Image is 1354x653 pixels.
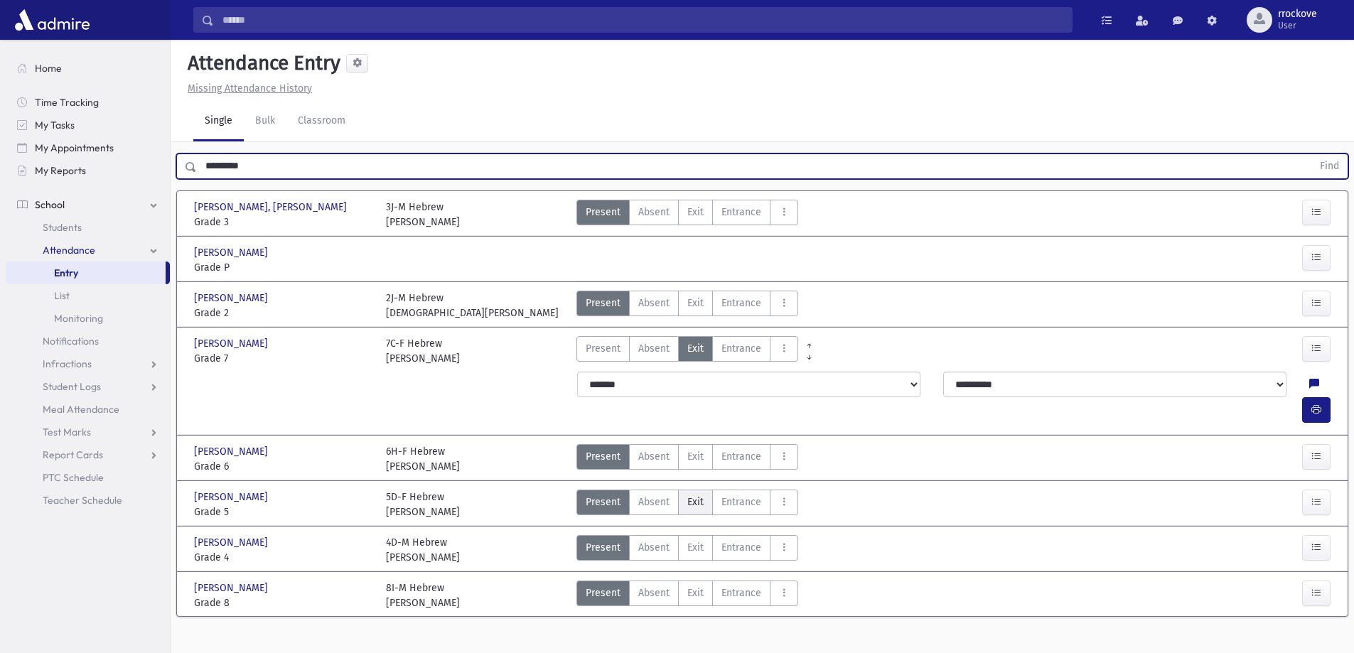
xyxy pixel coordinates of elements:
[6,330,170,352] a: Notifications
[576,490,798,519] div: AttTypes
[586,296,620,311] span: Present
[11,6,93,34] img: AdmirePro
[386,444,460,474] div: 6H-F Hebrew [PERSON_NAME]
[286,102,357,141] a: Classroom
[43,471,104,484] span: PTC Schedule
[386,490,460,519] div: 5D-F Hebrew [PERSON_NAME]
[638,495,670,509] span: Absent
[638,341,670,356] span: Absent
[6,284,170,307] a: List
[6,114,170,136] a: My Tasks
[576,336,798,366] div: AttTypes
[576,535,798,565] div: AttTypes
[638,540,670,555] span: Absent
[721,449,761,464] span: Entrance
[194,444,271,459] span: [PERSON_NAME]
[194,490,271,504] span: [PERSON_NAME]
[586,540,620,555] span: Present
[576,444,798,474] div: AttTypes
[43,448,103,461] span: Report Cards
[194,535,271,550] span: [PERSON_NAME]
[194,215,372,230] span: Grade 3
[6,352,170,375] a: Infractions
[721,540,761,555] span: Entrance
[721,205,761,220] span: Entrance
[194,581,271,595] span: [PERSON_NAME]
[43,426,91,438] span: Test Marks
[687,585,704,600] span: Exit
[43,244,95,257] span: Attendance
[586,205,620,220] span: Present
[6,489,170,512] a: Teacher Schedule
[6,193,170,216] a: School
[214,7,1072,33] input: Search
[54,312,103,325] span: Monitoring
[6,375,170,398] a: Student Logs
[43,357,92,370] span: Infractions
[687,296,704,311] span: Exit
[638,585,670,600] span: Absent
[244,102,286,141] a: Bulk
[54,289,70,302] span: List
[687,449,704,464] span: Exit
[6,91,170,114] a: Time Tracking
[43,403,119,416] span: Meal Attendance
[35,141,114,154] span: My Appointments
[182,82,312,95] a: Missing Attendance History
[721,585,761,600] span: Entrance
[194,459,372,474] span: Grade 6
[1278,9,1317,20] span: rrockove
[194,245,271,260] span: [PERSON_NAME]
[194,504,372,519] span: Grade 5
[721,495,761,509] span: Entrance
[386,535,460,565] div: 4D-M Hebrew [PERSON_NAME]
[43,335,99,347] span: Notifications
[35,62,62,75] span: Home
[638,449,670,464] span: Absent
[6,466,170,489] a: PTC Schedule
[638,205,670,220] span: Absent
[194,200,350,215] span: [PERSON_NAME], [PERSON_NAME]
[576,291,798,320] div: AttTypes
[687,540,704,555] span: Exit
[687,205,704,220] span: Exit
[386,291,559,320] div: 2J-M Hebrew [DEMOGRAPHIC_DATA][PERSON_NAME]
[586,495,620,509] span: Present
[6,261,166,284] a: Entry
[6,443,170,466] a: Report Cards
[687,495,704,509] span: Exit
[6,398,170,421] a: Meal Attendance
[6,307,170,330] a: Monitoring
[194,336,271,351] span: [PERSON_NAME]
[6,57,170,80] a: Home
[43,380,101,393] span: Student Logs
[638,296,670,311] span: Absent
[586,341,620,356] span: Present
[43,494,122,507] span: Teacher Schedule
[586,585,620,600] span: Present
[576,581,798,610] div: AttTypes
[386,336,460,366] div: 7C-F Hebrew [PERSON_NAME]
[188,82,312,95] u: Missing Attendance History
[35,198,65,211] span: School
[194,260,372,275] span: Grade P
[721,296,761,311] span: Entrance
[194,351,372,366] span: Grade 7
[194,595,372,610] span: Grade 8
[586,449,620,464] span: Present
[194,550,372,565] span: Grade 4
[6,159,170,182] a: My Reports
[35,164,86,177] span: My Reports
[54,266,78,279] span: Entry
[35,119,75,131] span: My Tasks
[6,136,170,159] a: My Appointments
[35,96,99,109] span: Time Tracking
[194,291,271,306] span: [PERSON_NAME]
[43,221,82,234] span: Students
[194,306,372,320] span: Grade 2
[1278,20,1317,31] span: User
[687,341,704,356] span: Exit
[6,216,170,239] a: Students
[1311,154,1348,178] button: Find
[721,341,761,356] span: Entrance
